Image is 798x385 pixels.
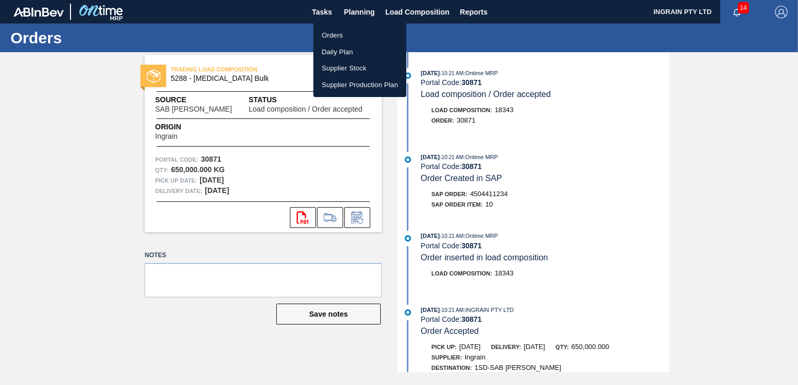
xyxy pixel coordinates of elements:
[313,60,406,77] a: Supplier Stock
[313,27,406,44] a: Orders
[313,77,406,93] a: Supplier Production Plan
[313,44,406,61] a: Daily Plan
